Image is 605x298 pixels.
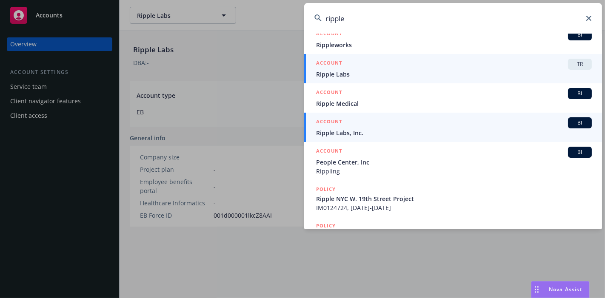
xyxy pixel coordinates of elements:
input: Search... [304,3,602,34]
span: BI [571,31,588,39]
span: Ripple Medical [316,99,592,108]
span: Ripple Labs, Inc. [316,128,592,137]
div: Drag to move [531,281,542,298]
span: Rippleworks [316,40,592,49]
span: BI [571,90,588,97]
a: ACCOUNTBIRippleworks [304,25,602,54]
h5: ACCOUNT [316,29,342,40]
span: TR [571,60,588,68]
button: Nova Assist [531,281,590,298]
a: POLICY [304,217,602,253]
h5: POLICY [316,221,336,230]
h5: POLICY [316,185,336,193]
a: POLICYRipple NYC W. 19th Street ProjectIM0124724, [DATE]-[DATE] [304,180,602,217]
a: ACCOUNTBIRipple Medical [304,83,602,113]
span: Ripple NYC W. 19th Street Project [316,194,592,203]
a: ACCOUNTBIRipple Labs, Inc. [304,113,602,142]
span: People Center, Inc [316,158,592,167]
span: Ripple Labs [316,70,592,79]
h5: ACCOUNT [316,59,342,69]
span: Nova Assist [549,286,582,293]
span: BI [571,119,588,127]
h5: ACCOUNT [316,117,342,128]
span: IM0124724, [DATE]-[DATE] [316,203,592,212]
h5: ACCOUNT [316,88,342,98]
a: ACCOUNTBIPeople Center, IncRippling [304,142,602,180]
span: Rippling [316,167,592,176]
span: BI [571,148,588,156]
h5: ACCOUNT [316,147,342,157]
a: ACCOUNTTRRipple Labs [304,54,602,83]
